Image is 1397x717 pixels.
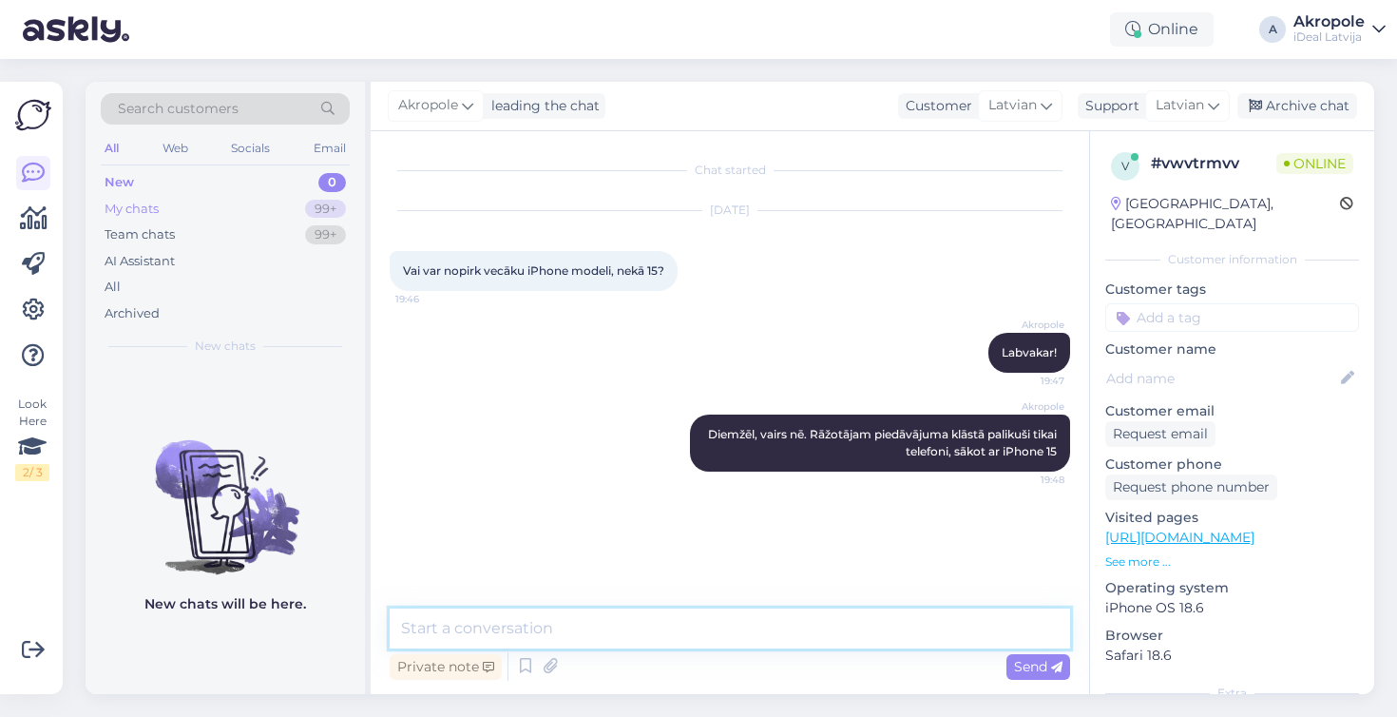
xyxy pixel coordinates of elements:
span: Akropole [398,95,458,116]
p: Operating system [1105,578,1359,598]
p: See more ... [1105,553,1359,571]
p: Customer name [1105,339,1359,359]
span: Latvian [1156,95,1204,116]
span: 19:48 [993,473,1064,487]
div: Customer information [1105,251,1359,268]
div: 2 / 3 [15,464,49,481]
div: Request email [1105,421,1215,447]
span: Send [1014,658,1062,675]
input: Add name [1106,368,1337,389]
span: 19:47 [993,374,1064,388]
a: [URL][DOMAIN_NAME] [1105,529,1254,546]
div: Akropole [1293,14,1365,29]
span: Latvian [988,95,1037,116]
div: Archived [105,304,160,323]
div: New [105,173,134,192]
span: Vai var nopirk vecāku iPhone modeli, nekā 15? [403,263,664,278]
div: Chat started [390,162,1070,179]
div: All [101,136,123,161]
span: Labvakar! [1002,345,1057,359]
div: 99+ [305,200,346,219]
p: Visited pages [1105,508,1359,528]
span: Diemžēl, vairs nē. Rāžotājam piedāvājuma klāstā palikuši tikai telefoni, sākot ar iPhone 15 [708,427,1060,458]
span: Akropole [993,399,1064,414]
span: Online [1276,153,1353,174]
div: Socials [227,136,274,161]
p: Safari 18.6 [1105,646,1359,666]
div: Support [1078,96,1139,116]
div: Customer [898,96,972,116]
p: Customer phone [1105,455,1359,475]
p: New chats will be here. [144,594,306,614]
div: iDeal Latvija [1293,29,1365,45]
p: iPhone OS 18.6 [1105,598,1359,618]
div: Web [159,136,192,161]
p: Customer email [1105,401,1359,421]
div: Extra [1105,685,1359,702]
div: leading the chat [484,96,600,116]
div: My chats [105,200,159,219]
span: New chats [195,338,256,355]
div: Private note [390,654,502,680]
div: Online [1110,12,1214,47]
span: Search customers [118,99,239,119]
div: All [105,278,121,297]
div: # vwvtrmvv [1151,152,1276,175]
div: Request phone number [1105,475,1277,500]
span: v [1121,159,1129,173]
div: [GEOGRAPHIC_DATA], [GEOGRAPHIC_DATA] [1111,194,1340,234]
div: [DATE] [390,202,1070,219]
p: Browser [1105,626,1359,646]
div: Email [310,136,350,161]
p: Customer tags [1105,280,1359,300]
img: No chats [86,406,365,577]
div: 0 [318,173,346,192]
a: AkropoleiDeal Latvija [1293,14,1386,45]
div: Look Here [15,396,49,481]
div: Team chats [105,225,175,244]
div: A [1259,16,1286,43]
input: Add a tag [1105,303,1359,332]
div: Archive chat [1237,93,1357,119]
span: Akropole [993,318,1064,332]
div: AI Assistant [105,252,175,271]
img: Askly Logo [15,97,51,133]
div: 99+ [305,225,346,244]
span: 19:46 [395,292,467,306]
